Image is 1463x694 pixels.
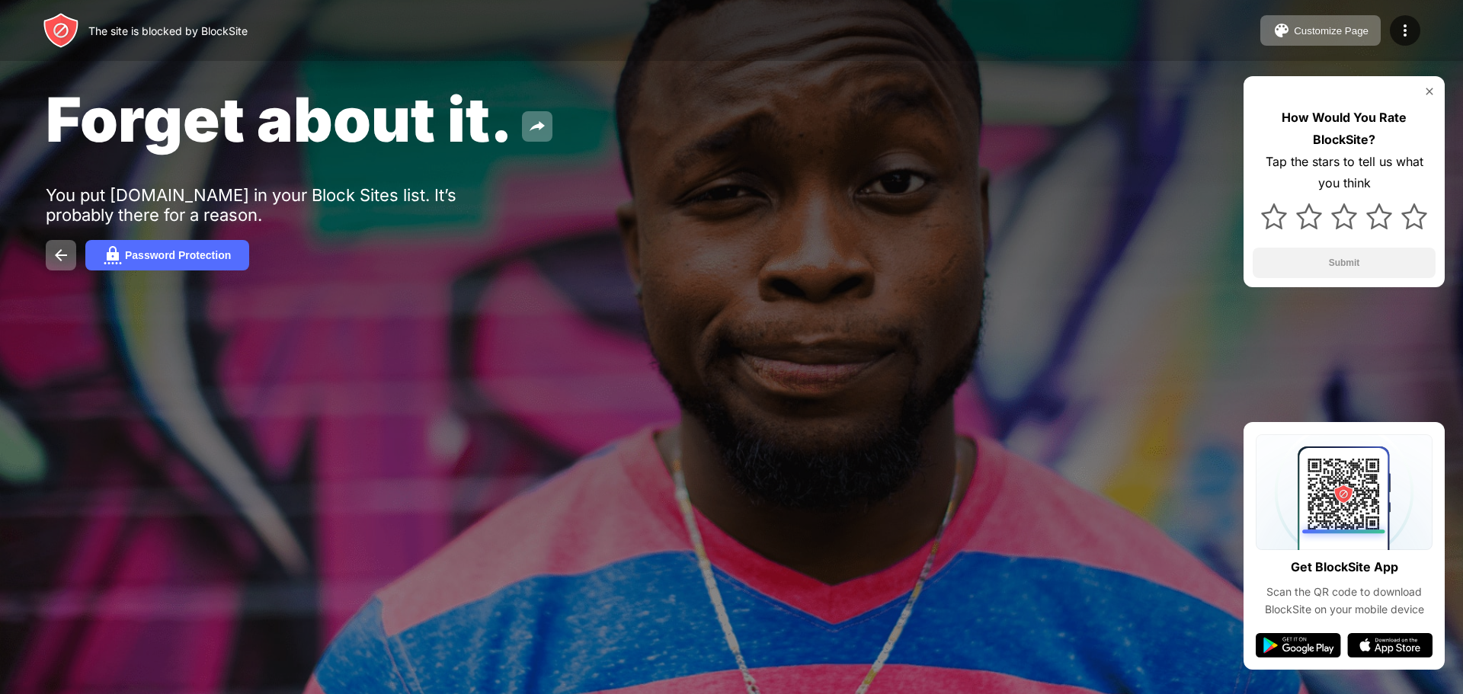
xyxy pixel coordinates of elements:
[88,24,248,37] div: The site is blocked by BlockSite
[1253,107,1436,151] div: How Would You Rate BlockSite?
[1260,15,1381,46] button: Customize Page
[1423,85,1436,98] img: rate-us-close.svg
[125,249,231,261] div: Password Protection
[1256,434,1433,550] img: qrcode.svg
[1401,203,1427,229] img: star.svg
[1256,633,1341,657] img: google-play.svg
[1273,21,1291,40] img: pallet.svg
[1296,203,1322,229] img: star.svg
[1256,584,1433,618] div: Scan the QR code to download BlockSite on your mobile device
[85,240,249,270] button: Password Protection
[46,82,513,156] span: Forget about it.
[528,117,546,136] img: share.svg
[1331,203,1357,229] img: star.svg
[52,246,70,264] img: back.svg
[1253,151,1436,195] div: Tap the stars to tell us what you think
[1347,633,1433,657] img: app-store.svg
[104,246,122,264] img: password.svg
[1291,556,1398,578] div: Get BlockSite App
[1366,203,1392,229] img: star.svg
[1396,21,1414,40] img: menu-icon.svg
[1294,25,1369,37] div: Customize Page
[1261,203,1287,229] img: star.svg
[1253,248,1436,278] button: Submit
[46,185,517,225] div: You put [DOMAIN_NAME] in your Block Sites list. It’s probably there for a reason.
[43,12,79,49] img: header-logo.svg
